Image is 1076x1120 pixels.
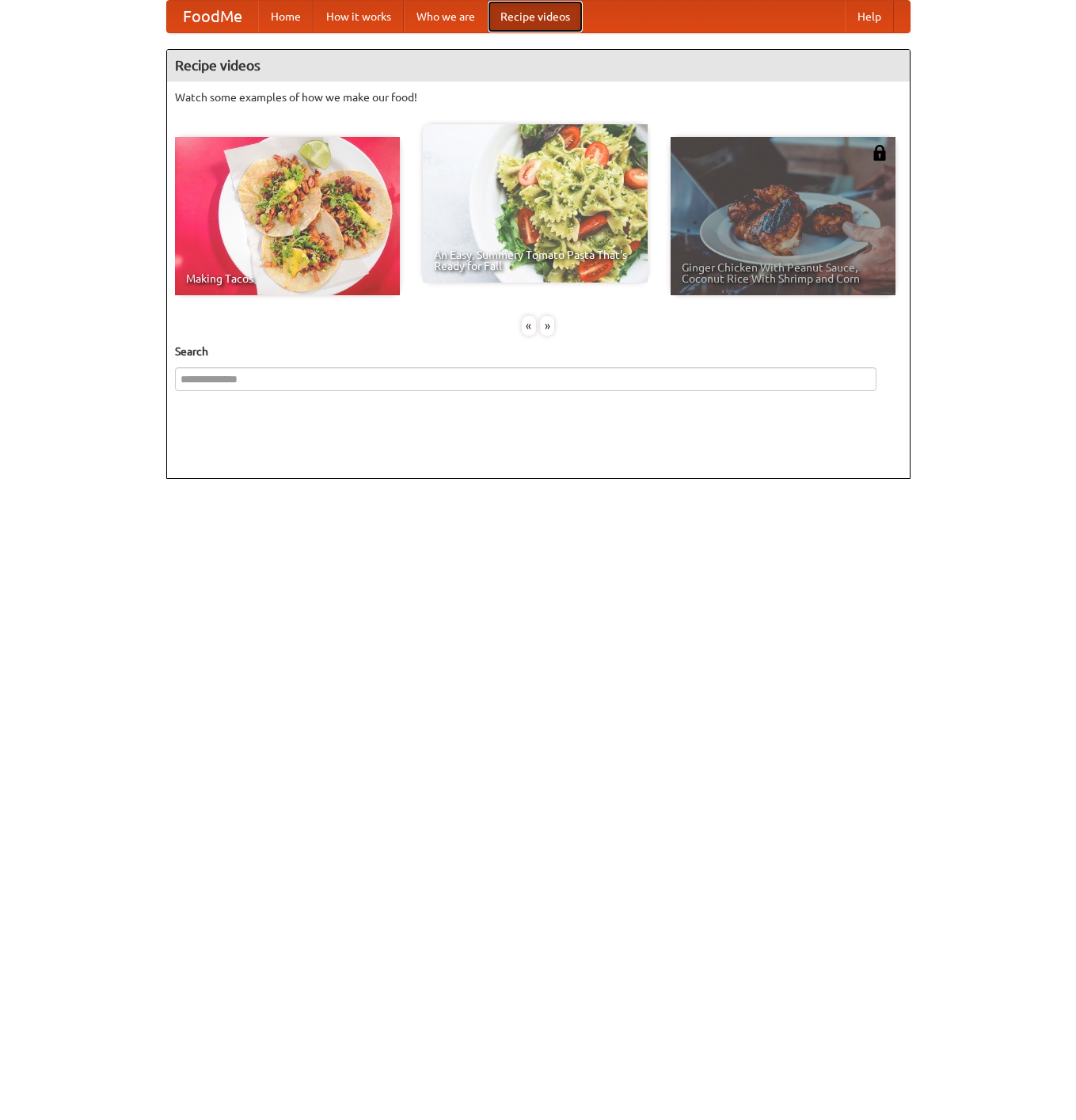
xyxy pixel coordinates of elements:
img: 483408.png [872,145,888,161]
a: FoodMe [167,1,258,32]
h4: Recipe videos [167,50,910,82]
a: Who we are [404,1,488,32]
div: » [540,316,554,336]
a: An Easy, Summery Tomato Pasta That's Ready for Fall [423,124,648,283]
a: Home [258,1,314,32]
a: Help [845,1,894,32]
span: An Easy, Summery Tomato Pasta That's Ready for Fall [434,249,637,271]
h5: Search [175,344,902,359]
span: Making Tacos [186,273,389,284]
a: Recipe videos [488,1,583,32]
div: « [522,316,536,336]
a: How it works [314,1,404,32]
p: Watch some examples of how we make our food! [175,89,902,105]
a: Making Tacos [175,137,400,295]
